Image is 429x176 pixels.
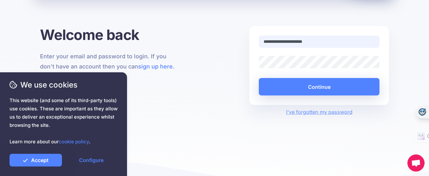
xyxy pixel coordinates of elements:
[10,96,117,146] span: This website (and some of its third-party tools) use cookies. These are important as they allow u...
[65,154,117,166] a: Configure
[407,154,425,172] div: Open chat
[59,139,89,145] a: cookie policy
[259,78,380,95] button: Continue
[40,26,180,43] h1: Welcome back
[138,63,173,70] a: sign up here
[286,109,352,115] a: I've forgotten my password
[10,79,117,90] span: We use cookies
[10,154,62,166] a: Accept
[40,51,180,72] p: Enter your email and password to login. If you don't have an account then you can .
